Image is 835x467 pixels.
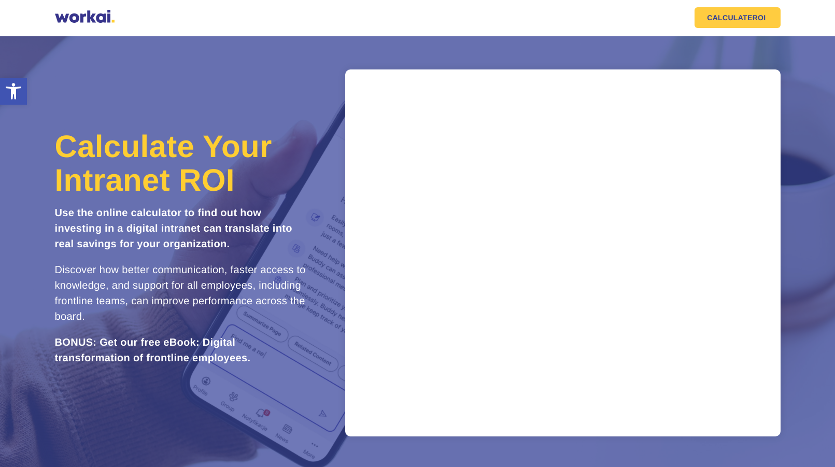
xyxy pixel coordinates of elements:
[55,264,306,322] span: Discover how better communication, faster access to knowledge, and support for all employees, inc...
[695,7,780,28] a: CALCULATEROI
[753,14,766,21] em: ROI
[55,129,272,197] span: Calculate Your Intranet ROI
[55,207,292,250] strong: Use the online calculator to find out how investing in a digital intranet can translate into real...
[55,337,251,364] strong: BONUS: Get our free eBook: Digital transformation of frontline employees.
